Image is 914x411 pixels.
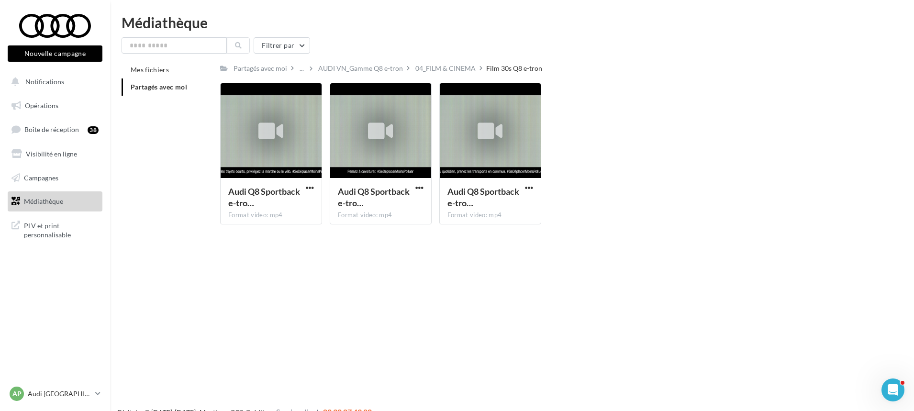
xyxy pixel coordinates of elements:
[25,78,64,86] span: Notifications
[234,64,287,73] div: Partagés avec moi
[6,144,104,164] a: Visibilité en ligne
[25,101,58,110] span: Opérations
[228,186,300,208] span: Audi Q8 Sportback e-tron Elaine Welteroth_LOM3
[338,211,424,220] div: Format video: mp4
[88,126,99,134] div: 38
[8,385,102,403] a: AP Audi [GEOGRAPHIC_DATA]
[28,389,91,399] p: Audi [GEOGRAPHIC_DATA]
[318,64,403,73] div: AUDI VN_Gamme Q8 e-tron
[6,191,104,211] a: Médiathèque
[24,219,99,240] span: PLV et print personnalisable
[6,96,104,116] a: Opérations
[24,197,63,205] span: Médiathèque
[486,64,542,73] div: Film 30s Q8 e-tron
[881,378,904,401] iframe: Intercom live chat
[6,72,100,92] button: Notifications
[228,211,314,220] div: Format video: mp4
[131,83,187,91] span: Partagés avec moi
[447,186,519,208] span: Audi Q8 Sportback e-tron Elaine Welteroth_LOM1
[26,150,77,158] span: Visibilité en ligne
[12,389,22,399] span: AP
[415,64,476,73] div: 04_FILM & CINEMA
[8,45,102,62] button: Nouvelle campagne
[122,15,903,30] div: Médiathèque
[6,168,104,188] a: Campagnes
[6,215,104,244] a: PLV et print personnalisable
[447,211,533,220] div: Format video: mp4
[338,186,410,208] span: Audi Q8 Sportback e-tron Elaine Welteroth_LOM2
[131,66,169,74] span: Mes fichiers
[254,37,310,54] button: Filtrer par
[6,119,104,140] a: Boîte de réception38
[298,62,306,75] div: ...
[24,125,79,133] span: Boîte de réception
[24,173,58,181] span: Campagnes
